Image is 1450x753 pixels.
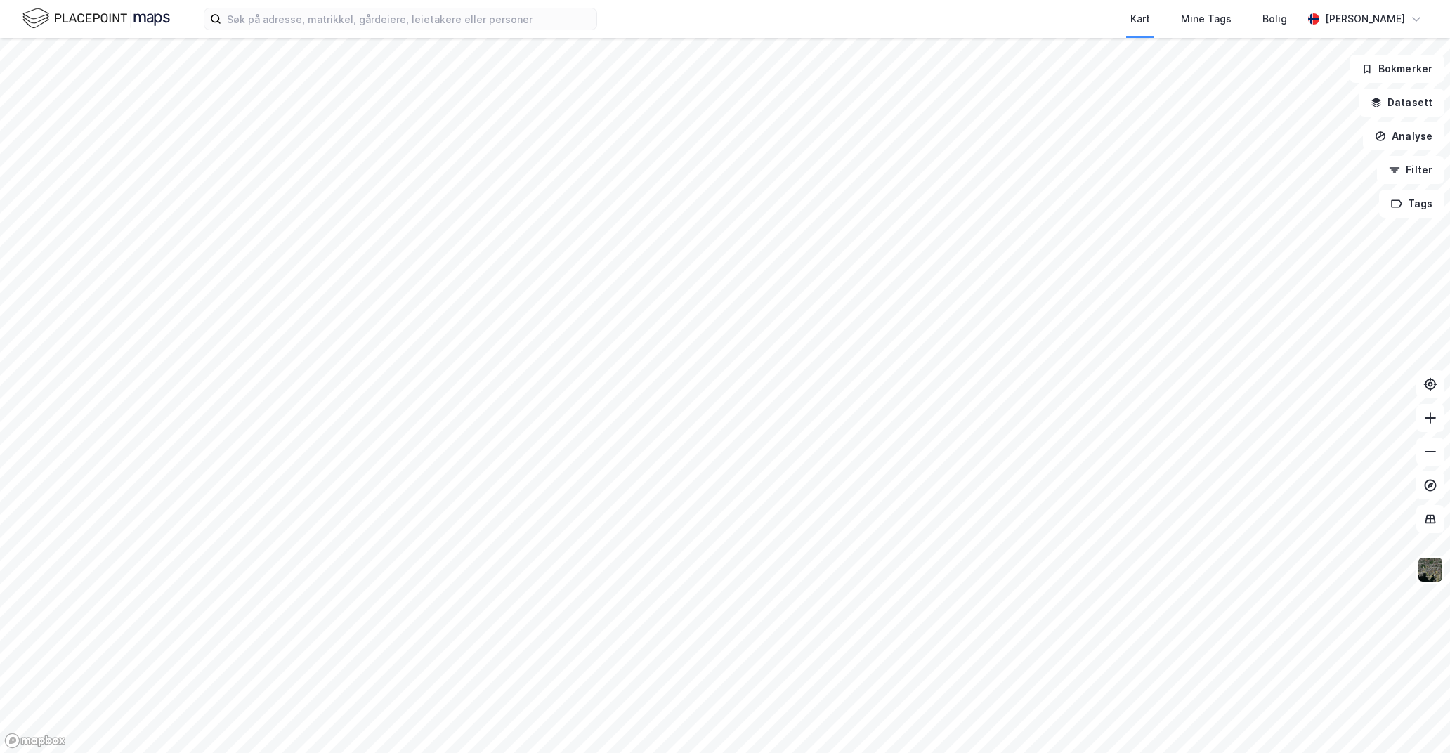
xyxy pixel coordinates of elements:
img: logo.f888ab2527a4732fd821a326f86c7f29.svg [22,6,170,31]
div: Kontrollprogram for chat [1380,686,1450,753]
button: Analyse [1363,122,1444,150]
div: Kart [1130,11,1150,27]
button: Filter [1377,156,1444,184]
a: Mapbox homepage [4,733,66,749]
button: Tags [1379,190,1444,218]
input: Søk på adresse, matrikkel, gårdeiere, leietakere eller personer [221,8,596,30]
iframe: Chat Widget [1380,686,1450,753]
img: 9k= [1417,556,1444,583]
div: Bolig [1262,11,1287,27]
div: [PERSON_NAME] [1325,11,1405,27]
div: Mine Tags [1181,11,1232,27]
button: Bokmerker [1350,55,1444,83]
button: Datasett [1359,89,1444,117]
